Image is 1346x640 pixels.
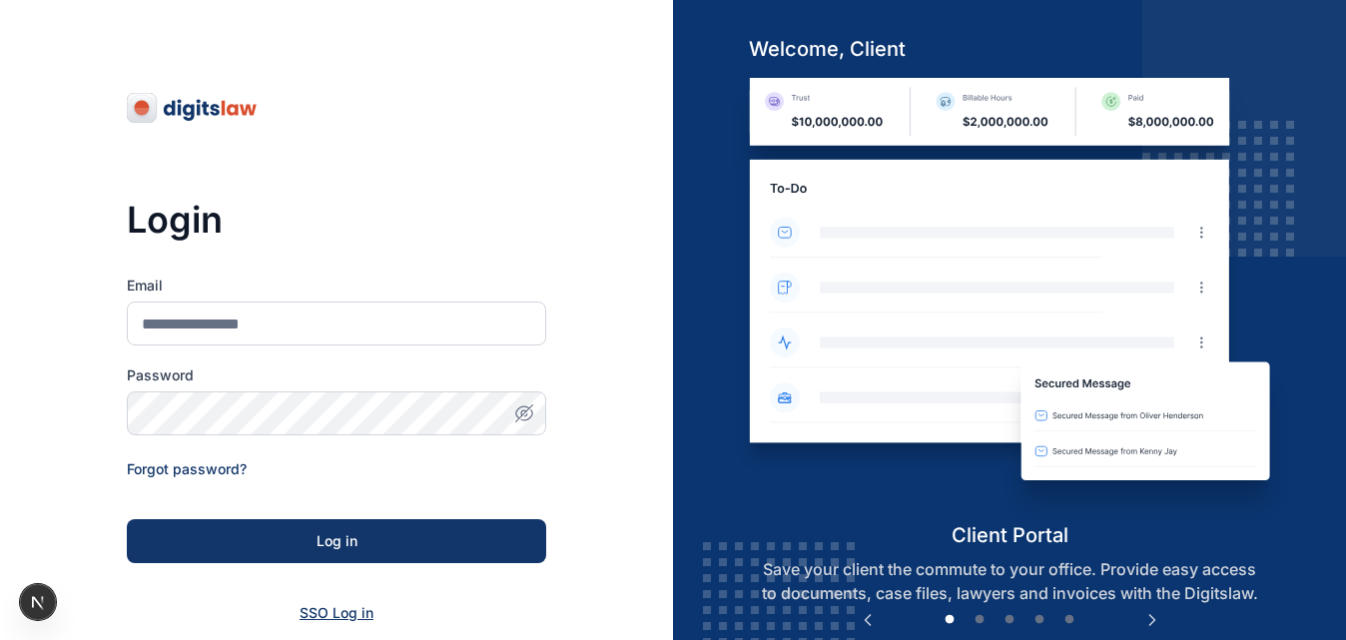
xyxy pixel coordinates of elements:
button: 2 [970,610,990,630]
h5: client portal [733,521,1287,549]
h3: Login [127,200,546,240]
button: 5 [1059,610,1079,630]
button: 3 [1000,610,1019,630]
button: 1 [940,610,960,630]
label: Password [127,365,546,385]
button: Log in [127,519,546,563]
button: Next [1142,610,1162,630]
button: 4 [1029,610,1049,630]
button: Previous [858,610,878,630]
a: SSO Log in [300,604,373,621]
h5: welcome, client [733,35,1287,63]
div: Log in [159,531,514,551]
p: Save your client the commute to your office. Provide easy access to documents, case files, lawyer... [733,557,1287,605]
label: Email [127,276,546,296]
a: Forgot password? [127,460,247,477]
img: digitslaw-logo [127,92,259,124]
img: client-portal [733,78,1287,520]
